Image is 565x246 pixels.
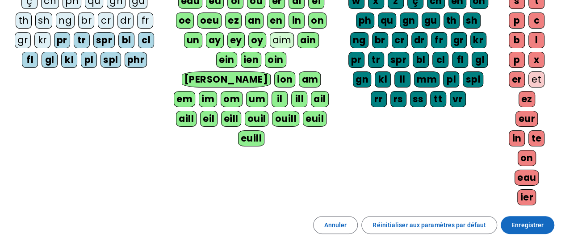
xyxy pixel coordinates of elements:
[528,13,544,29] div: c
[182,71,271,88] div: [PERSON_NAME]
[361,216,497,234] button: Réinitialiser aux paramètres par défaut
[56,13,75,29] div: ng
[414,71,439,88] div: mm
[400,13,418,29] div: gn
[221,111,241,127] div: eill
[413,52,429,68] div: bl
[368,52,384,68] div: tr
[311,91,329,107] div: ail
[511,220,544,230] span: Enregistrer
[138,32,154,48] div: cl
[245,13,264,29] div: an
[324,220,347,230] span: Annuler
[297,32,319,48] div: ain
[274,71,296,88] div: ion
[422,13,440,29] div: gu
[444,13,460,29] div: th
[528,130,544,146] div: te
[519,91,535,107] div: ez
[430,91,446,107] div: tt
[348,52,364,68] div: pr
[34,32,50,48] div: kr
[216,52,237,68] div: ein
[221,91,243,107] div: om
[93,32,115,48] div: spr
[390,91,406,107] div: rs
[410,91,427,107] div: ss
[272,91,288,107] div: il
[452,52,468,68] div: fl
[176,111,197,127] div: aill
[463,71,483,88] div: spl
[98,13,114,29] div: cr
[248,32,266,48] div: oy
[241,52,262,68] div: ien
[350,32,368,48] div: ng
[388,52,410,68] div: spr
[378,13,396,29] div: qu
[267,13,285,29] div: en
[176,13,194,29] div: oe
[61,52,77,68] div: kl
[501,216,554,234] button: Enregistrer
[206,32,224,48] div: ay
[353,71,371,88] div: gn
[313,216,358,234] button: Annuler
[392,32,408,48] div: cr
[265,52,286,68] div: oin
[299,71,321,88] div: am
[509,13,525,29] div: p
[463,13,481,29] div: sh
[227,32,245,48] div: ey
[174,91,195,107] div: em
[509,32,525,48] div: b
[289,13,305,29] div: in
[238,130,264,146] div: euill
[431,32,447,48] div: fr
[118,32,134,48] div: bl
[16,13,32,29] div: th
[443,71,459,88] div: pl
[472,52,488,68] div: gl
[371,91,387,107] div: rr
[137,13,153,29] div: fr
[515,111,538,127] div: eur
[411,32,427,48] div: dr
[509,71,525,88] div: er
[245,111,269,127] div: ouil
[372,220,486,230] span: Réinitialiser aux paramètres par défaut
[509,130,525,146] div: in
[308,13,326,29] div: on
[450,91,466,107] div: vr
[78,13,94,29] div: br
[291,91,307,107] div: ill
[432,52,448,68] div: cl
[303,111,326,127] div: euil
[372,32,388,48] div: br
[199,91,217,107] div: im
[22,52,38,68] div: fl
[42,52,58,68] div: gl
[394,71,410,88] div: ll
[125,52,147,68] div: phr
[509,52,525,68] div: p
[100,52,121,68] div: spl
[270,32,294,48] div: aim
[197,13,222,29] div: oeu
[375,71,391,88] div: kl
[470,32,486,48] div: kr
[200,111,218,127] div: eil
[451,32,467,48] div: gr
[74,32,90,48] div: tr
[225,13,242,29] div: ez
[518,150,536,166] div: on
[528,71,544,88] div: et
[15,32,31,48] div: gr
[528,32,544,48] div: l
[246,91,268,107] div: um
[35,13,52,29] div: sh
[517,189,536,205] div: ier
[272,111,299,127] div: ouill
[54,32,70,48] div: pr
[356,13,374,29] div: ph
